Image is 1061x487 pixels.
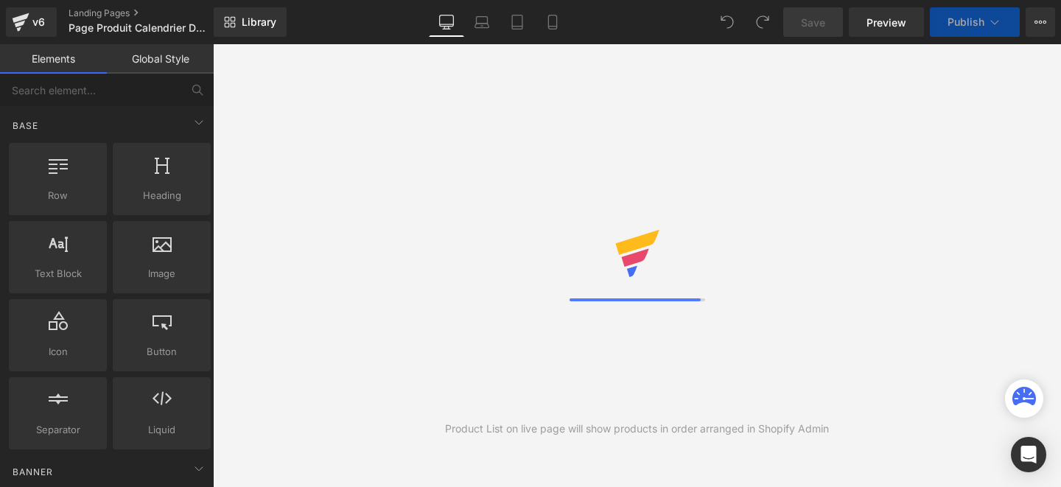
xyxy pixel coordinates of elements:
[712,7,742,37] button: Undo
[107,44,214,74] a: Global Style
[11,465,55,479] span: Banner
[69,22,210,34] span: Page Produit Calendrier De L'avent 2025
[1011,437,1046,472] div: Open Intercom Messenger
[849,7,924,37] a: Preview
[13,344,102,360] span: Icon
[214,7,287,37] a: New Library
[429,7,464,37] a: Desktop
[11,119,40,133] span: Base
[500,7,535,37] a: Tablet
[866,15,906,30] span: Preview
[930,7,1020,37] button: Publish
[242,15,276,29] span: Library
[117,266,206,281] span: Image
[948,16,984,28] span: Publish
[801,15,825,30] span: Save
[6,7,57,37] a: v6
[69,7,238,19] a: Landing Pages
[1026,7,1055,37] button: More
[13,422,102,438] span: Separator
[748,7,777,37] button: Redo
[535,7,570,37] a: Mobile
[13,188,102,203] span: Row
[464,7,500,37] a: Laptop
[29,13,48,32] div: v6
[117,422,206,438] span: Liquid
[13,266,102,281] span: Text Block
[117,188,206,203] span: Heading
[117,344,206,360] span: Button
[445,421,829,437] div: Product List on live page will show products in order arranged in Shopify Admin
